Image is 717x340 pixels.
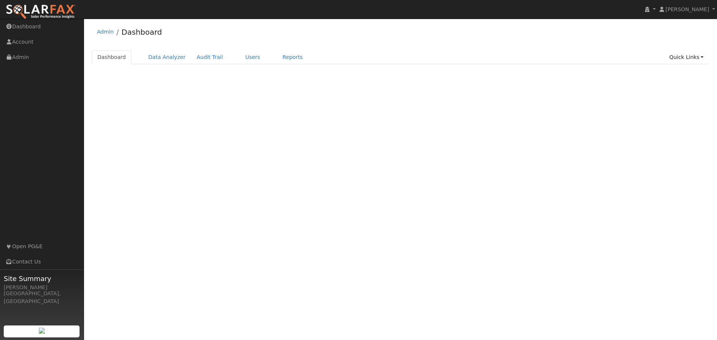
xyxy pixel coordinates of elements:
a: Reports [277,50,308,64]
a: Dashboard [121,28,162,37]
img: retrieve [39,328,45,334]
span: Site Summary [4,274,80,284]
img: SolarFax [6,4,76,20]
div: [PERSON_NAME] [4,284,80,291]
a: Audit Trail [191,50,229,64]
a: Dashboard [92,50,132,64]
a: Admin [97,29,114,35]
a: Data Analyzer [143,50,191,64]
div: [GEOGRAPHIC_DATA], [GEOGRAPHIC_DATA] [4,290,80,305]
span: [PERSON_NAME] [665,6,709,12]
a: Users [240,50,266,64]
a: Quick Links [664,50,709,64]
